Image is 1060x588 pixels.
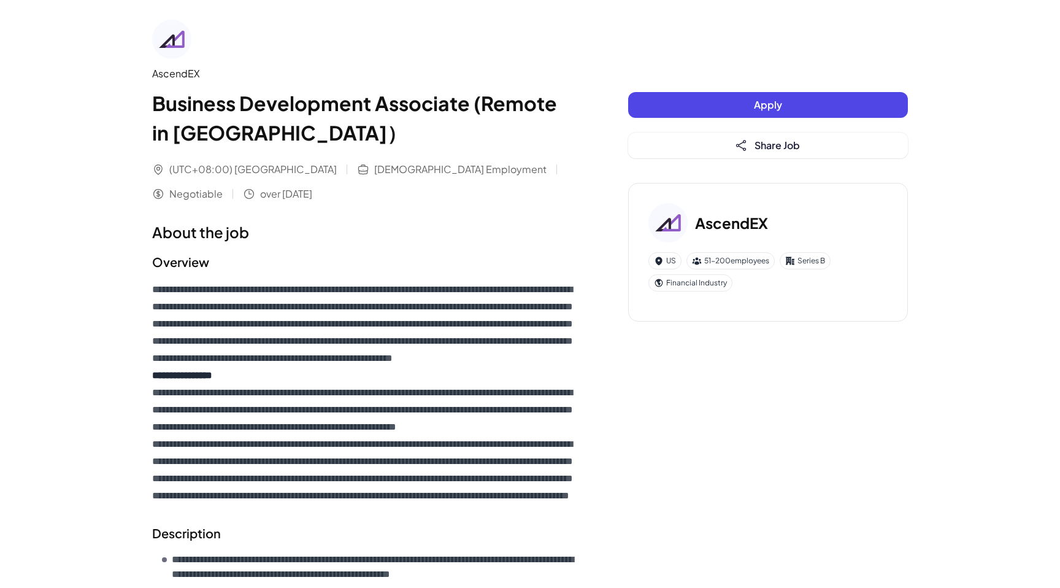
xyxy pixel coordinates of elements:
[648,252,682,269] div: US
[648,203,688,242] img: As
[152,221,579,243] h1: About the job
[152,20,191,59] img: As
[152,66,579,81] div: AscendEX
[648,274,732,292] div: Financial Industry
[260,187,312,201] span: over [DATE]
[152,524,579,543] h2: Description
[152,88,579,147] h1: Business Development Associate (Remote in [GEOGRAPHIC_DATA]）
[686,252,775,269] div: 51-200 employees
[780,252,831,269] div: Series B
[628,92,908,118] button: Apply
[374,162,547,177] span: [DEMOGRAPHIC_DATA] Employment
[754,98,782,111] span: Apply
[169,187,223,201] span: Negotiable
[169,162,337,177] span: (UTC+08:00) [GEOGRAPHIC_DATA]
[755,139,800,152] span: Share Job
[152,253,579,271] h2: Overview
[628,133,908,158] button: Share Job
[695,212,768,234] h3: AscendEX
